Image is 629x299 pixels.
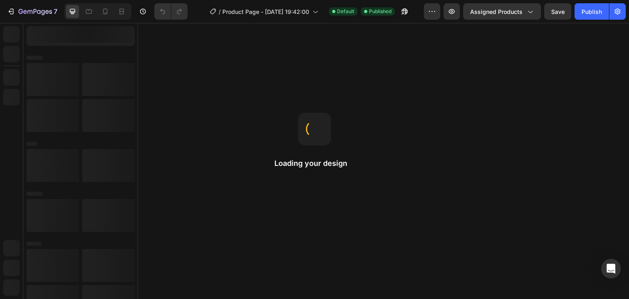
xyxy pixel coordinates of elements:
button: Publish [575,3,609,20]
span: / [219,7,221,16]
div: Open Intercom Messenger [601,259,621,279]
span: Default [337,8,354,15]
span: Assigned Products [470,7,523,16]
span: Published [369,8,391,15]
div: Publish [581,7,602,16]
p: 7 [54,7,57,16]
span: Product Page - [DATE] 19:42:00 [222,7,309,16]
button: 7 [3,3,61,20]
h2: Loading your design [274,159,355,168]
button: Save [544,3,571,20]
button: Assigned Products [463,3,541,20]
div: Undo/Redo [154,3,188,20]
span: Save [551,8,565,15]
